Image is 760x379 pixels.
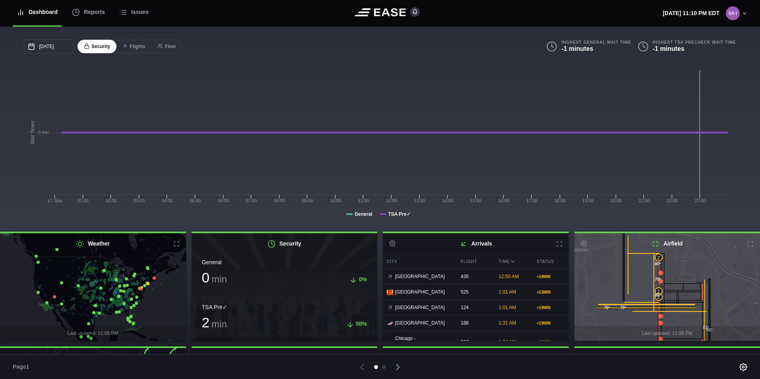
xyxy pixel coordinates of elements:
div: 2 [655,293,663,301]
span: 0% [359,276,367,282]
div: 124 [457,300,493,315]
span: [GEOGRAPHIC_DATA] [395,288,445,296]
text: 18:00 [554,198,566,203]
span: [GEOGRAPHIC_DATA] [395,319,445,327]
div: 2 [655,287,663,295]
text: 10:00 [330,198,341,203]
div: Flight [457,255,493,269]
text: 05:00 [190,198,201,203]
div: + 19 MIN [537,320,565,326]
text: 09:00 [302,198,313,203]
text: 08:00 [274,198,285,203]
img: 8d1564f89ae08c1c7851ff747965b28a [726,6,740,20]
div: + 23 MIN [537,289,565,295]
text: 15:00 [470,198,481,203]
div: 2 [655,253,663,261]
text: 07:00 [246,198,257,203]
div: Status [533,255,569,269]
text: 11:00 [358,198,369,203]
div: TSA Pre✓ [202,303,367,311]
b: Highest General Wait Time [561,40,631,45]
tspan: Wait Times [30,121,35,144]
button: Security [78,40,116,54]
text: 02:00 [105,198,116,203]
text: 03:00 [134,198,145,203]
span: 1:36 AM [499,339,516,345]
h2: Parking [192,348,378,369]
text: 14:00 [442,198,453,203]
span: min [211,319,227,329]
input: mm/dd/yyyy [24,39,74,54]
div: City [383,255,455,269]
div: Last updated: 11:06 PM [192,337,378,352]
text: 13:00 [414,198,425,203]
b: Highest TSA PreCheck Wait Time [653,40,736,45]
text: 20:00 [611,198,622,203]
div: General [202,258,367,267]
h2: Arrivals [383,233,569,254]
span: Page 1 [13,363,33,371]
div: + 19 MIN [537,274,565,280]
div: 435 [457,269,493,284]
tspan: 0 min [38,130,49,135]
b: -1 minutes [561,45,593,52]
text: 16:00 [498,198,510,203]
tspan: TSA Pre✓ [388,211,410,217]
p: [DATE] 11:10 PM EDT [663,9,719,17]
h3: 0 [202,271,227,284]
span: 50% [356,321,367,327]
b: -1 minutes [653,45,684,52]
text: 23:00 [695,198,706,203]
text: 01:00 [78,198,89,203]
tspan: General [355,211,372,217]
div: 188 [457,315,493,331]
text: 22:00 [667,198,678,203]
text: 04:00 [162,198,173,203]
span: min [211,274,227,284]
span: Chicago - [PERSON_NAME] [395,335,451,349]
h3: 2 [202,315,227,329]
tspan: 17. Sep [47,198,62,203]
div: Time [495,255,531,269]
h2: Departures [383,348,569,369]
button: Flights [116,40,151,54]
text: 12:00 [386,198,397,203]
h2: Security [192,233,378,254]
div: 525 [457,284,493,300]
text: 21:00 [638,198,649,203]
div: 397 [457,335,493,350]
text: 17:00 [526,198,537,203]
button: Flow [151,40,182,54]
span: 12:50 AM [499,274,519,279]
span: [GEOGRAPHIC_DATA] [395,304,445,311]
text: 06:00 [218,198,229,203]
text: 19:00 [582,198,593,203]
span: 1:01 AM [499,305,516,310]
div: + 29 MIN [537,339,565,345]
span: 1:01 AM [499,289,516,295]
span: [GEOGRAPHIC_DATA] [395,273,445,280]
div: + 19 MIN [537,305,565,311]
span: 1:31 AM [499,320,516,326]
